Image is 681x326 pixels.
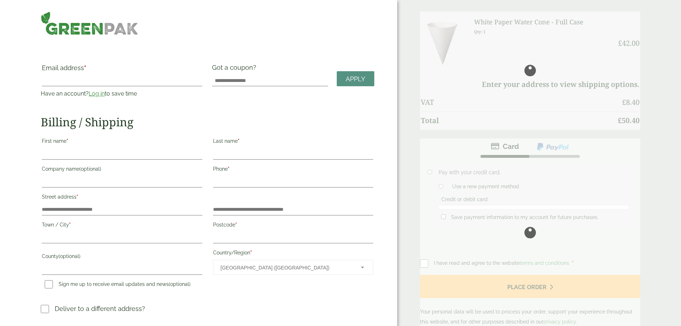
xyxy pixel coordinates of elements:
[41,115,374,129] h2: Billing / Shipping
[221,260,351,275] span: United Kingdom (UK)
[79,166,101,172] span: (optional)
[69,222,71,228] abbr: required
[55,304,145,313] p: Deliver to a different address?
[213,220,373,232] label: Postcode
[42,281,193,289] label: Sign me up to receive email updates and news
[228,166,230,172] abbr: required
[84,64,86,72] abbr: required
[59,253,80,259] span: (optional)
[89,90,105,97] a: Log in
[45,280,53,288] input: Sign me up to receive email updates and news(optional)
[42,65,202,75] label: Email address
[238,138,240,144] abbr: required
[337,71,374,87] a: Apply
[66,138,68,144] abbr: required
[212,64,259,75] label: Got a coupon?
[250,250,252,256] abbr: required
[42,192,202,204] label: Street address
[213,260,373,275] span: Country/Region
[42,220,202,232] label: Town / City
[346,75,365,83] span: Apply
[42,251,202,263] label: County
[42,136,202,148] label: First name
[213,248,373,260] label: Country/Region
[42,164,202,176] label: Company name
[77,194,78,200] abbr: required
[169,281,191,287] span: (optional)
[235,222,237,228] abbr: required
[41,11,138,35] img: GreenPak Supplies
[41,89,203,98] p: Have an account? to save time
[213,136,373,148] label: Last name
[213,164,373,176] label: Phone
